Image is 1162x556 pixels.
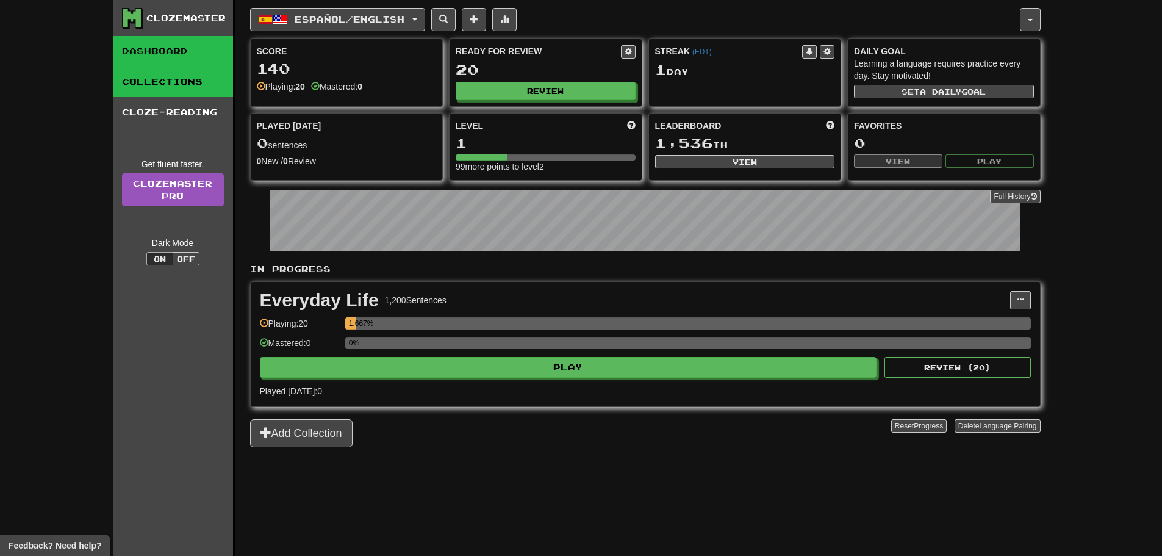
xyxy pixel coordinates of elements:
a: ClozemasterPro [122,173,224,206]
span: Played [DATE] [257,120,321,132]
span: Open feedback widget [9,540,101,552]
div: Playing: 20 [260,317,339,338]
a: (EDT) [692,48,712,56]
a: Dashboard [113,36,233,67]
div: Learning a language requires practice every day. Stay motivated! [854,57,1034,82]
div: Daily Goal [854,45,1034,57]
div: New / Review [257,155,437,167]
span: Score more points to level up [627,120,636,132]
strong: 0 [357,82,362,92]
div: 1.667% [349,317,356,330]
a: Collections [113,67,233,97]
span: Played [DATE]: 0 [260,386,322,396]
button: Play [945,154,1034,168]
div: Streak [655,45,803,57]
div: th [655,135,835,151]
div: Clozemaster [146,12,226,24]
button: Off [173,252,199,265]
div: Get fluent faster. [122,158,224,170]
strong: 0 [283,156,288,166]
div: 140 [257,61,437,76]
button: View [854,154,942,168]
div: 1 [456,135,636,151]
strong: 20 [295,82,305,92]
button: More stats [492,8,517,31]
div: Mastered: 0 [260,337,339,357]
button: Add Collection [250,419,353,447]
span: Leaderboard [655,120,722,132]
span: Español / English [295,14,404,24]
div: Ready for Review [456,45,621,57]
div: 0 [854,135,1034,151]
strong: 0 [257,156,262,166]
span: Level [456,120,483,132]
div: 99 more points to level 2 [456,161,636,173]
button: Play [260,357,877,378]
span: a daily [920,87,961,96]
button: Español/English [250,8,425,31]
button: ResetProgress [891,419,947,433]
div: Mastered: [311,81,362,93]
button: On [146,252,173,265]
button: Full History [990,190,1040,203]
button: View [655,155,835,168]
div: Score [257,45,437,57]
span: 1,536 [655,134,713,151]
span: Progress [914,422,943,430]
button: Search sentences [431,8,456,31]
span: This week in points, UTC [826,120,834,132]
div: Dark Mode [122,237,224,249]
button: Review [456,82,636,100]
button: DeleteLanguage Pairing [955,419,1041,433]
span: 1 [655,61,667,78]
div: Playing: [257,81,305,93]
div: 20 [456,62,636,78]
div: sentences [257,135,437,151]
div: Day [655,62,835,78]
button: Seta dailygoal [854,85,1034,98]
p: In Progress [250,263,1041,275]
button: Add sentence to collection [462,8,486,31]
a: Cloze-Reading [113,97,233,128]
span: Language Pairing [979,422,1036,430]
div: 1,200 Sentences [385,294,447,306]
div: Everyday Life [260,291,379,309]
div: Favorites [854,120,1034,132]
span: 0 [257,134,268,151]
button: Review (20) [884,357,1031,378]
